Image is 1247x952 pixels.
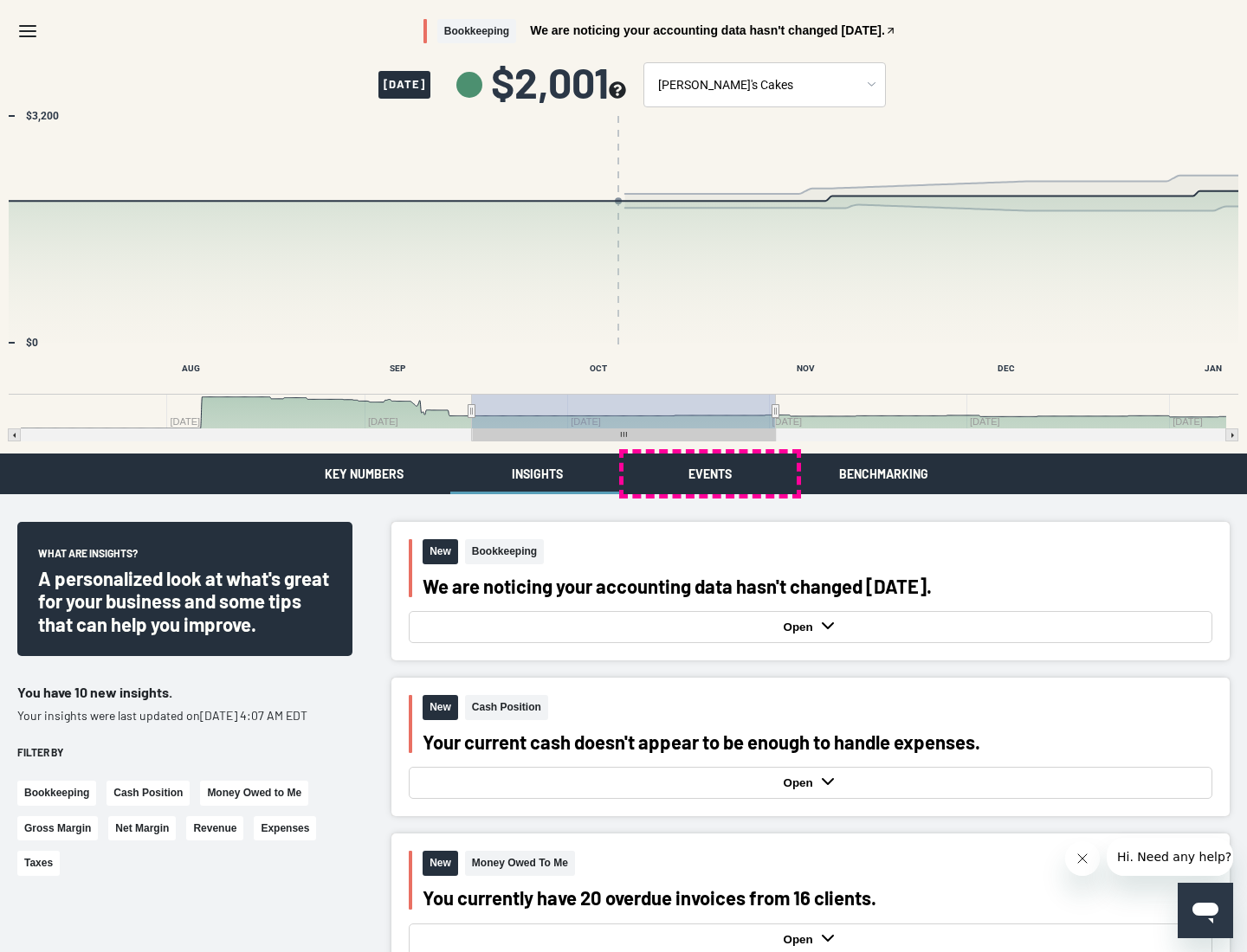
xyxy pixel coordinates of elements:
button: Revenue [186,816,243,841]
span: Cash Position [465,695,548,720]
span: [DATE] [378,71,430,99]
div: Your current cash doesn't appear to be enough to handle expenses. [423,730,1212,753]
span: You have 10 new insights. [17,684,172,700]
text: DEC [998,363,1015,373]
text: JAN [1205,363,1222,373]
button: Expenses [254,816,316,841]
svg: Menu [17,21,38,42]
text: AUG [182,363,200,373]
button: Events [623,453,797,494]
span: What are insights? [38,546,138,567]
strong: Open [784,933,817,946]
div: You currently have 20 overdue invoices from 16 clients. [423,886,1212,909]
text: $3,200 [26,110,59,122]
span: Bookkeeping [465,539,544,564]
span: We are noticing your accounting data hasn't changed [DATE]. [530,24,885,36]
button: Money Owed to Me [200,781,308,806]
p: Your insights were last updated on [DATE] 4:07 AM EDT [17,707,352,724]
button: NewBookkeepingWe are noticing your accounting data hasn't changed [DATE].Open [391,522,1230,660]
button: Cash Position [107,781,190,806]
div: We are noticing your accounting data hasn't changed [DATE]. [423,575,1212,597]
div: Filter by [17,745,352,760]
strong: Open [784,776,817,789]
button: Insights [450,453,623,494]
text: NOV [797,363,815,373]
button: Bookkeeping [17,781,96,806]
button: Benchmarking [797,453,970,494]
div: A personalized look at what's great for your business and some tips that can help you improve. [38,567,332,635]
span: New [423,539,458,564]
text: OCT [590,363,607,373]
button: NewCash PositionYour current cash doesn't appear to be enough to handle expenses.Open [391,678,1230,816]
span: New [423,851,458,876]
button: BookkeepingWe are noticing your accounting data hasn't changed [DATE]. [423,19,896,44]
iframe: Button to launch messaging window [1178,883,1233,938]
iframe: Close message [1065,841,1100,876]
button: Gross Margin [17,816,98,841]
text: $0 [26,337,38,349]
span: Money Owed To Me [465,851,575,876]
iframe: Message from company [1107,838,1233,876]
button: see more about your cashflow projection [609,81,626,101]
span: $2,001 [491,61,626,103]
strong: Open [784,621,817,634]
button: Taxes [17,851,60,876]
text: SEP [390,363,406,373]
button: Net Margin [108,816,176,841]
button: Key Numbers [277,453,450,494]
span: New [423,695,458,720]
span: Bookkeeping [437,19,516,44]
